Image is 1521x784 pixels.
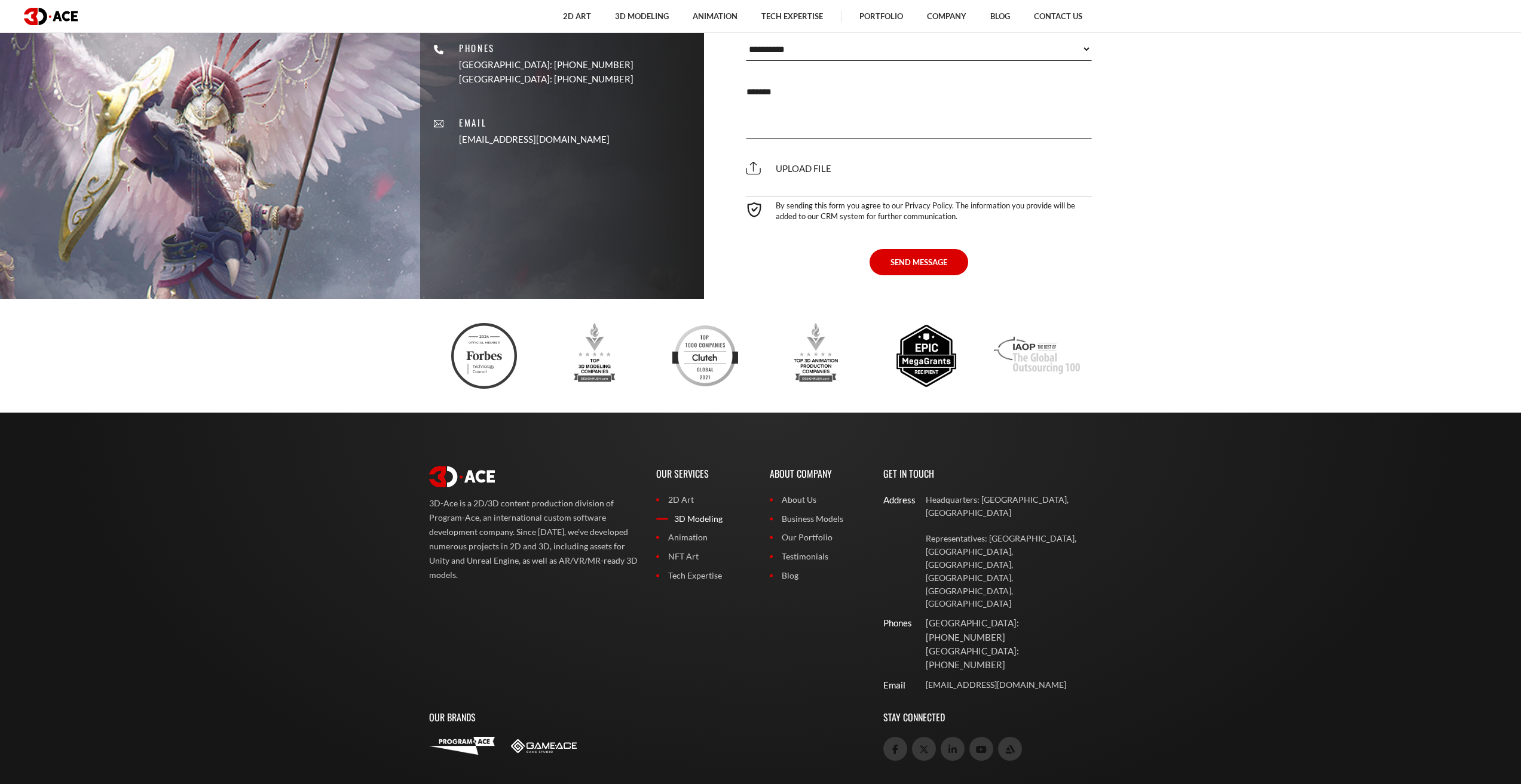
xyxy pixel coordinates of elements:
div: Email [883,678,903,692]
a: Our Portfolio [770,531,865,544]
img: Epic megagrants recipient [893,323,959,389]
p: 3D-Ace is a 2D/3D content production division of Program-Ace, an international custom software de... [429,496,638,582]
img: Iaop award [994,323,1080,389]
img: Game-Ace [511,739,577,753]
p: Our Brands [429,698,865,737]
a: Animation [656,531,752,544]
a: Business Models [770,512,865,525]
p: Representatives: [GEOGRAPHIC_DATA], [GEOGRAPHIC_DATA], [GEOGRAPHIC_DATA], [GEOGRAPHIC_DATA], [GEO... [926,532,1092,610]
a: NFT Art [656,550,752,563]
a: Headquarters: [GEOGRAPHIC_DATA], [GEOGRAPHIC_DATA] Representatives: [GEOGRAPHIC_DATA], [GEOGRAPHI... [926,493,1092,610]
a: About Us [770,493,865,506]
p: [GEOGRAPHIC_DATA]: [PHONE_NUMBER] [459,72,634,86]
span: Upload file [746,163,831,174]
a: Testimonials [770,550,865,563]
a: 3D Modeling [656,512,752,525]
p: [GEOGRAPHIC_DATA]: [PHONE_NUMBER] [459,59,634,72]
p: [GEOGRAPHIC_DATA]: [PHONE_NUMBER] [926,616,1092,644]
div: By sending this form you agree to our Privacy Policy. The information you provide will be added t... [746,196,1092,222]
img: Ftc badge 3d ace 2024 [451,323,517,389]
div: Address [883,493,903,507]
a: Tech Expertise [656,569,752,582]
img: Clutch top developers [672,323,738,389]
p: Phones [459,41,634,55]
button: SEND MESSAGE [870,249,968,275]
img: logo white [429,466,495,488]
a: 2D Art [656,493,752,506]
p: Get In Touch [883,454,1092,493]
img: Top 3d animation production companies designrush 2023 [783,323,849,389]
a: Blog [770,569,865,582]
p: About Company [770,454,865,493]
a: [EMAIL_ADDRESS][DOMAIN_NAME] [459,133,610,147]
img: Program-Ace [429,737,495,755]
p: Headquarters: [GEOGRAPHIC_DATA], [GEOGRAPHIC_DATA] [926,493,1092,519]
p: Stay Connected [883,698,1092,737]
div: Phones [883,616,903,630]
img: Top 3d modeling companies designrush award 2023 [562,323,628,389]
p: Email [459,116,610,130]
a: [EMAIL_ADDRESS][DOMAIN_NAME] [926,678,1092,691]
img: logo dark [24,8,78,25]
p: [GEOGRAPHIC_DATA]: [PHONE_NUMBER] [926,644,1092,672]
p: Our Services [656,454,752,493]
